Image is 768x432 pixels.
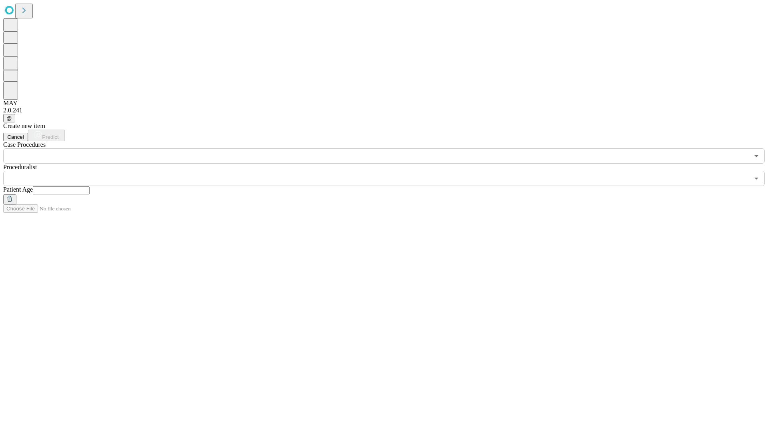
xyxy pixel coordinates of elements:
[7,134,24,140] span: Cancel
[3,186,33,193] span: Patient Age
[6,115,12,121] span: @
[3,107,765,114] div: 2.0.241
[751,173,762,184] button: Open
[3,100,765,107] div: MAY
[3,141,46,148] span: Scheduled Procedure
[28,130,65,141] button: Predict
[3,122,45,129] span: Create new item
[42,134,58,140] span: Predict
[751,150,762,162] button: Open
[3,114,15,122] button: @
[3,164,37,170] span: Proceduralist
[3,133,28,141] button: Cancel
